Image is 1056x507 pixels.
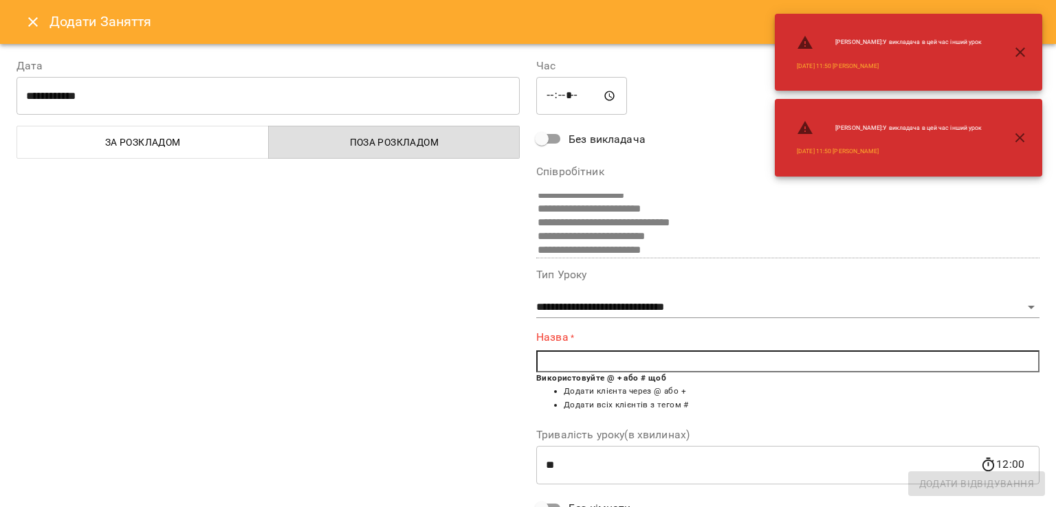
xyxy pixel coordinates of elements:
[797,147,879,156] a: [DATE] 11:50 [PERSON_NAME]
[536,429,1039,440] label: Тривалість уроку(в хвилинах)
[536,60,1039,71] label: Час
[564,398,1039,412] li: Додати всіх клієнтів з тегом #
[786,114,993,142] li: [PERSON_NAME] : У викладача в цей час інший урок
[536,269,1039,280] label: Тип Уроку
[268,126,520,159] button: Поза розкладом
[536,329,1039,345] label: Назва
[564,385,1039,398] li: Додати клієнта через @ або +
[786,29,993,56] li: [PERSON_NAME] : У викладача в цей час інший урок
[16,126,269,159] button: За розкладом
[16,60,520,71] label: Дата
[25,134,261,150] span: За розкладом
[49,11,1039,32] h6: Додати Заняття
[569,131,646,148] span: Без викладача
[277,134,512,150] span: Поза розкладом
[536,373,666,383] b: Використовуйте @ + або # щоб
[16,5,49,38] button: Close
[536,166,1039,177] label: Співробітник
[797,62,879,71] a: [DATE] 11:50 [PERSON_NAME]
